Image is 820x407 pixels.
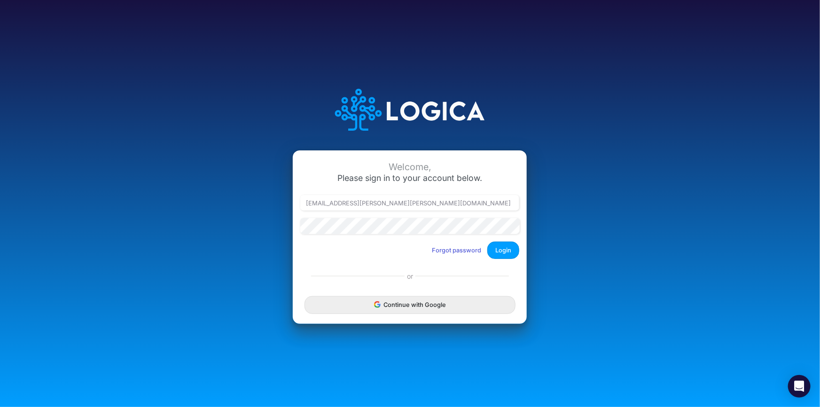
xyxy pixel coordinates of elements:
[337,173,482,183] span: Please sign in to your account below.
[300,195,519,211] input: Email
[487,242,519,259] button: Login
[300,162,519,172] div: Welcome,
[305,296,515,313] button: Continue with Google
[788,375,811,398] div: Open Intercom Messenger
[426,243,487,258] button: Forgot password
